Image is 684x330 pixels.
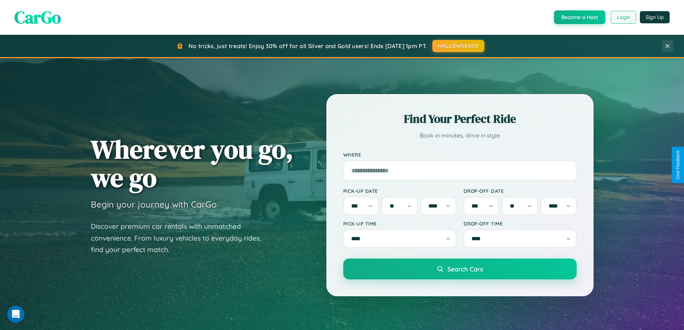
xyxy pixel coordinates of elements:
[675,150,680,180] div: Give Feedback
[189,42,427,50] span: No tricks, just treats! Enjoy 30% off for all Silver and Gold users! Ends [DATE] 1pm PT.
[343,152,577,158] label: Where
[343,188,456,194] label: Pick-up Date
[343,111,577,127] h2: Find Your Perfect Ride
[7,306,24,323] iframe: Intercom live chat
[91,135,293,192] h1: Wherever you go, we go
[343,259,577,279] button: Search Cars
[464,220,577,227] label: Drop-off Time
[343,220,456,227] label: Pick-up Time
[343,130,577,141] p: Book in minutes, drive in style
[464,188,577,194] label: Drop-off Date
[447,265,483,273] span: Search Cars
[14,5,61,29] span: CarGo
[611,11,636,24] button: Login
[554,10,605,24] button: Become a Host
[91,199,217,210] h3: Begin your journey with CarGo
[640,11,670,23] button: Sign Up
[91,220,270,256] p: Discover premium car rentals with unmatched convenience. From luxury vehicles to everyday rides, ...
[432,40,484,52] button: HALLOWEEN30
